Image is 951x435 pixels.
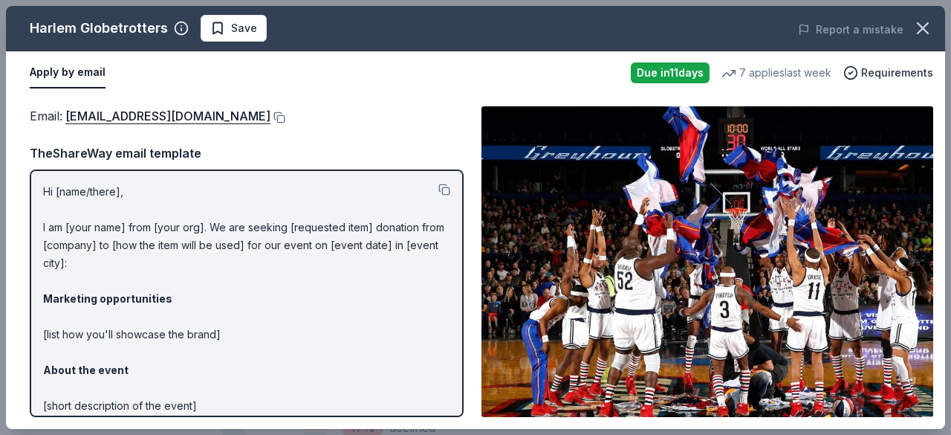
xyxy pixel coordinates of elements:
[65,106,270,126] a: [EMAIL_ADDRESS][DOMAIN_NAME]
[201,15,267,42] button: Save
[43,292,172,305] strong: Marketing opportunities
[481,106,933,417] img: Image for Harlem Globetrotters
[861,64,933,82] span: Requirements
[798,21,903,39] button: Report a mistake
[30,57,106,88] button: Apply by email
[30,109,270,123] span: Email :
[631,62,710,83] div: Due in 11 days
[231,19,257,37] span: Save
[30,144,464,163] div: TheShareWay email template
[721,64,831,82] div: 7 applies last week
[43,364,129,376] strong: About the event
[30,16,168,40] div: Harlem Globetrotters
[843,64,933,82] button: Requirements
